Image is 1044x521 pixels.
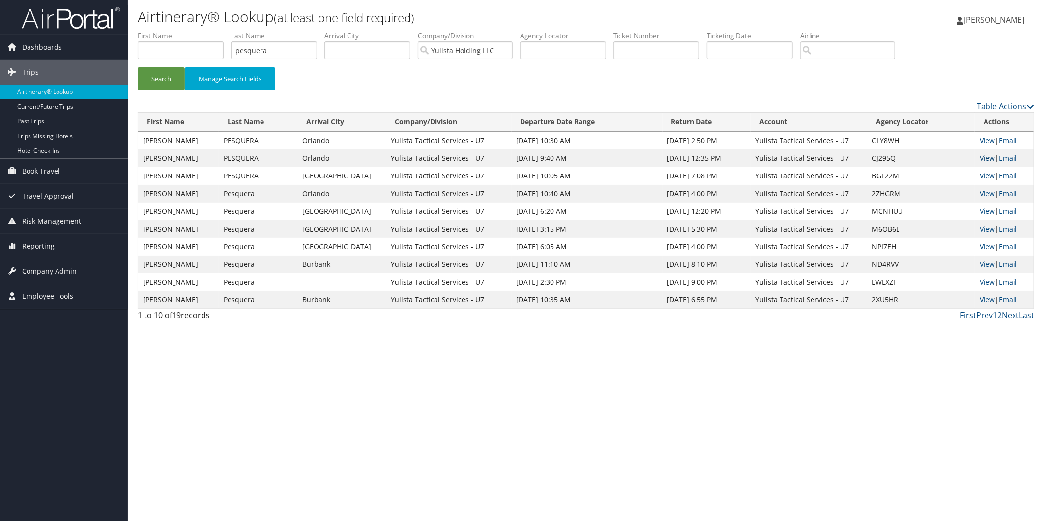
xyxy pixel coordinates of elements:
td: | [975,291,1034,309]
td: | [975,203,1034,220]
td: Yulista Tactical Services - U7 [386,185,512,203]
a: View [980,224,995,233]
span: 19 [172,310,181,320]
td: [DATE] 10:30 AM [512,132,663,149]
td: [DATE] 4:00 PM [663,185,751,203]
td: [PERSON_NAME] [138,220,219,238]
td: Pesquera [219,291,297,309]
td: | [975,185,1034,203]
span: Risk Management [22,209,81,233]
a: Prev [976,310,993,320]
a: Email [999,206,1017,216]
td: [GEOGRAPHIC_DATA] [297,167,386,185]
td: Burbank [297,291,386,309]
td: NPI7EH [867,238,975,256]
td: Pesquera [219,273,297,291]
td: Pesquera [219,203,297,220]
th: Last Name: activate to sort column ascending [219,113,297,132]
td: CLY8WH [867,132,975,149]
a: Email [999,242,1017,251]
td: Yulista Tactical Services - U7 [751,291,867,309]
th: Account: activate to sort column ascending [751,113,867,132]
td: Yulista Tactical Services - U7 [751,256,867,273]
td: Yulista Tactical Services - U7 [386,238,512,256]
a: View [980,206,995,216]
td: [DATE] 6:55 PM [663,291,751,309]
td: M6QB6E [867,220,975,238]
td: Pesquera [219,256,297,273]
th: Arrival City: activate to sort column ascending [297,113,386,132]
td: Yulista Tactical Services - U7 [751,167,867,185]
td: Orlando [297,149,386,167]
a: View [980,260,995,269]
td: [GEOGRAPHIC_DATA] [297,238,386,256]
td: ND4RVV [867,256,975,273]
td: | [975,273,1034,291]
td: [DATE] 9:00 PM [663,273,751,291]
td: Yulista Tactical Services - U7 [751,185,867,203]
td: [GEOGRAPHIC_DATA] [297,220,386,238]
td: [DATE] 2:50 PM [663,132,751,149]
td: | [975,238,1034,256]
td: [GEOGRAPHIC_DATA] [297,203,386,220]
td: BGL22M [867,167,975,185]
a: View [980,242,995,251]
td: | [975,149,1034,167]
img: airportal-logo.png [22,6,120,29]
a: Email [999,189,1017,198]
a: Table Actions [977,101,1034,112]
td: PESQUERA [219,132,297,149]
td: Yulista Tactical Services - U7 [386,256,512,273]
td: 2XU5HR [867,291,975,309]
td: Burbank [297,256,386,273]
td: Pesquera [219,185,297,203]
span: Reporting [22,234,55,259]
td: Yulista Tactical Services - U7 [386,167,512,185]
a: First [960,310,976,320]
td: LWLXZI [867,273,975,291]
td: [PERSON_NAME] [138,185,219,203]
a: Last [1019,310,1034,320]
h1: Airtinerary® Lookup [138,6,735,27]
td: [PERSON_NAME] [138,256,219,273]
th: Agency Locator: activate to sort column ascending [867,113,975,132]
td: Yulista Tactical Services - U7 [386,273,512,291]
label: First Name [138,31,231,41]
td: [DATE] 10:35 AM [512,291,663,309]
a: View [980,295,995,304]
td: Yulista Tactical Services - U7 [386,203,512,220]
td: [DATE] 10:05 AM [512,167,663,185]
td: 2ZHGRM [867,185,975,203]
a: Email [999,295,1017,304]
td: CJ295Q [867,149,975,167]
td: MCNHUU [867,203,975,220]
td: Yulista Tactical Services - U7 [751,203,867,220]
a: Email [999,260,1017,269]
td: [DATE] 5:30 PM [663,220,751,238]
td: [DATE] 8:10 PM [663,256,751,273]
td: [PERSON_NAME] [138,203,219,220]
a: Email [999,277,1017,287]
button: Manage Search Fields [185,67,275,90]
a: View [980,189,995,198]
a: Email [999,224,1017,233]
td: Yulista Tactical Services - U7 [386,149,512,167]
a: Email [999,136,1017,145]
label: Agency Locator [520,31,613,41]
td: [DATE] 6:20 AM [512,203,663,220]
th: Departure Date Range: activate to sort column ascending [512,113,663,132]
td: [PERSON_NAME] [138,273,219,291]
th: First Name: activate to sort column ascending [138,113,219,132]
td: [PERSON_NAME] [138,167,219,185]
label: Airline [800,31,902,41]
td: | [975,167,1034,185]
td: Orlando [297,185,386,203]
td: Yulista Tactical Services - U7 [751,220,867,238]
td: Pesquera [219,238,297,256]
td: PESQUERA [219,149,297,167]
td: Yulista Tactical Services - U7 [386,220,512,238]
th: Company/Division [386,113,512,132]
button: Search [138,67,185,90]
a: 1 [993,310,997,320]
td: [DATE] 9:40 AM [512,149,663,167]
